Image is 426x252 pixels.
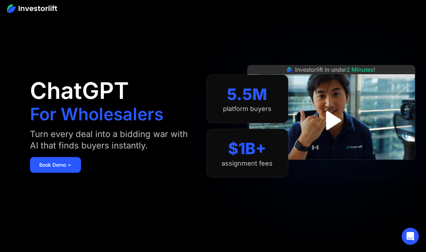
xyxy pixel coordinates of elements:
[30,128,192,151] div: Turn every deal into a bidding war with AI that finds buyers instantly.
[222,160,273,167] div: assignment fees
[295,65,375,74] div: Investorlift in under !
[402,228,419,245] div: Open Intercom Messenger
[30,106,163,123] h1: For Wholesalers
[315,105,347,136] a: open lightbox
[30,157,81,173] a: Book Demo ➢
[346,66,374,73] span: 2 Minutes
[223,105,272,113] div: platform buyers
[30,79,129,102] h1: ChatGPT
[278,163,385,172] iframe: Customer reviews powered by Trustpilot
[227,85,267,104] div: 5.5M
[228,139,266,158] div: $1B+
